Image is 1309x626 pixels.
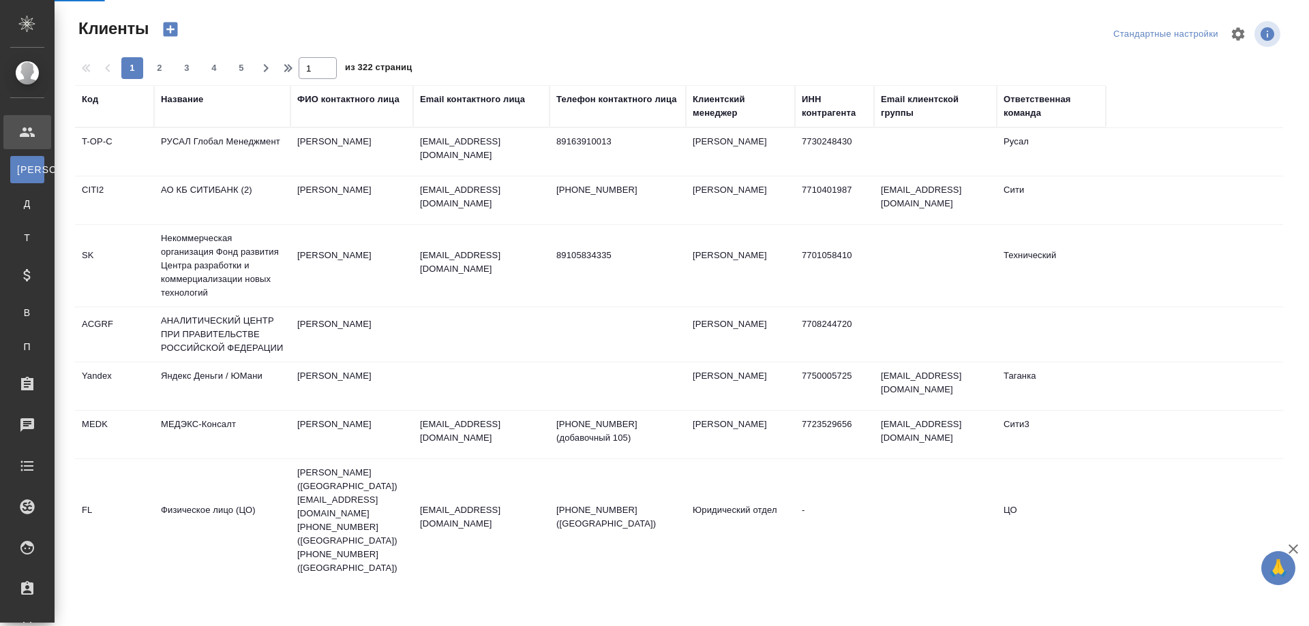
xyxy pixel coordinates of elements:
td: MEDK [75,411,154,458]
td: ACGRF [75,311,154,358]
td: [PERSON_NAME] [686,176,795,224]
td: 7710401987 [795,176,874,224]
td: [PERSON_NAME] [290,311,413,358]
td: [PERSON_NAME] ([GEOGRAPHIC_DATA]) [EMAIL_ADDRESS][DOMAIN_NAME] [PHONE_NUMBER] ([GEOGRAPHIC_DATA])... [290,459,413,582]
p: [EMAIL_ADDRESS][DOMAIN_NAME] [420,183,543,210]
td: РУСАЛ Глобал Менеджмент [154,128,290,176]
span: 2 [149,61,170,75]
div: ИНН контрагента [802,93,867,120]
td: 7701058410 [795,242,874,289]
td: [PERSON_NAME] [290,128,413,176]
p: [PHONE_NUMBER] ([GEOGRAPHIC_DATA]) [556,503,679,531]
td: 7750005725 [795,362,874,410]
span: Посмотреть информацию [1254,21,1283,47]
td: Русал [997,128,1106,176]
a: [PERSON_NAME] [10,156,44,183]
p: [EMAIL_ADDRESS][DOMAIN_NAME] [420,135,543,162]
td: Физическое лицо (ЦО) [154,497,290,544]
td: Технический [997,242,1106,289]
div: Email клиентской группы [881,93,990,120]
td: FL [75,497,154,544]
div: Телефон контактного лица [556,93,677,106]
td: [PERSON_NAME] [290,362,413,410]
td: Таганка [997,362,1106,410]
td: [PERSON_NAME] [686,128,795,176]
td: [EMAIL_ADDRESS][DOMAIN_NAME] [874,176,997,224]
div: ФИО контактного лица [297,93,400,106]
p: [PHONE_NUMBER] [556,183,679,197]
span: Т [17,231,37,245]
span: 4 [203,61,225,75]
td: Сити3 [997,411,1106,458]
td: АО КБ СИТИБАНК (2) [154,176,290,224]
span: 5 [230,61,252,75]
div: Клиентский менеджер [693,93,788,120]
span: В [17,306,37,319]
div: Код [82,93,98,106]
a: Т [10,224,44,251]
p: 89163910013 [556,135,679,148]
button: 3 [176,57,198,79]
div: Email контактного лица [420,93,525,106]
button: 4 [203,57,225,79]
td: [EMAIL_ADDRESS][DOMAIN_NAME] [874,411,997,458]
p: [EMAIL_ADDRESS][DOMAIN_NAME] [420,503,543,531]
a: П [10,333,44,360]
span: [PERSON_NAME] [17,163,37,176]
td: [EMAIL_ADDRESS][DOMAIN_NAME] [874,362,997,410]
span: П [17,340,37,354]
button: 🙏 [1261,551,1295,585]
td: [PERSON_NAME] [290,411,413,458]
td: АНАЛИТИЧЕСКИЙ ЦЕНТР ПРИ ПРАВИТЕЛЬСТВЕ РОССИЙСКОЙ ФЕДЕРАЦИИ [154,307,290,362]
td: [PERSON_NAME] [686,362,795,410]
td: МЕДЭКС-Консалт [154,411,290,458]
td: [PERSON_NAME] [686,411,795,458]
td: Яндекс Деньги / ЮМани [154,362,290,410]
td: Некоммерческая организация Фонд развития Центра разработки и коммерциализации новых технологий [154,225,290,307]
button: 5 [230,57,252,79]
span: Настроить таблицу [1222,18,1254,50]
div: split button [1110,24,1222,45]
td: SK [75,242,154,289]
p: [EMAIL_ADDRESS][DOMAIN_NAME] [420,249,543,276]
div: Название [161,93,203,106]
td: [PERSON_NAME] [686,311,795,358]
td: ЦО [997,497,1106,544]
td: Yandex [75,362,154,410]
td: 7708244720 [795,311,874,358]
p: [EMAIL_ADDRESS][DOMAIN_NAME] [420,418,543,445]
a: Д [10,190,44,217]
span: из 322 страниц [345,59,412,79]
button: Создать [154,18,187,41]
button: 2 [149,57,170,79]
span: 3 [176,61,198,75]
p: 89105834335 [556,249,679,262]
td: [PERSON_NAME] [686,242,795,289]
span: 🙏 [1267,554,1290,582]
td: T-OP-C [75,128,154,176]
td: 7730248430 [795,128,874,176]
td: 7723529656 [795,411,874,458]
td: Юридический отдел [686,497,795,544]
div: Ответственная команда [1004,93,1099,120]
td: [PERSON_NAME] [290,242,413,289]
a: В [10,299,44,326]
td: [PERSON_NAME] [290,176,413,224]
p: [PHONE_NUMBER] (добавочный 105) [556,418,679,445]
span: Д [17,197,37,210]
td: - [795,497,874,544]
td: Сити [997,176,1106,224]
td: CITI2 [75,176,154,224]
span: Клиенты [75,18,149,40]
